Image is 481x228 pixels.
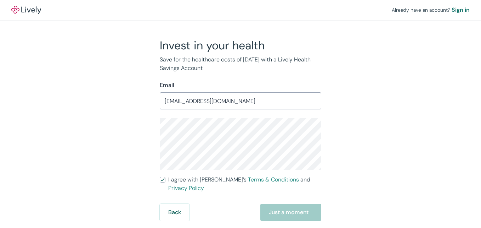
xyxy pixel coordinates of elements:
[168,175,321,192] span: I agree with [PERSON_NAME]’s and
[160,55,321,72] p: Save for the healthcare costs of [DATE] with a Lively Health Savings Account
[248,176,299,183] a: Terms & Conditions
[392,6,470,14] div: Already have an account?
[11,6,41,14] img: Lively
[160,204,189,221] button: Back
[168,184,204,192] a: Privacy Policy
[160,38,321,53] h2: Invest in your health
[160,81,174,89] label: Email
[452,6,470,14] a: Sign in
[11,6,41,14] a: LivelyLively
